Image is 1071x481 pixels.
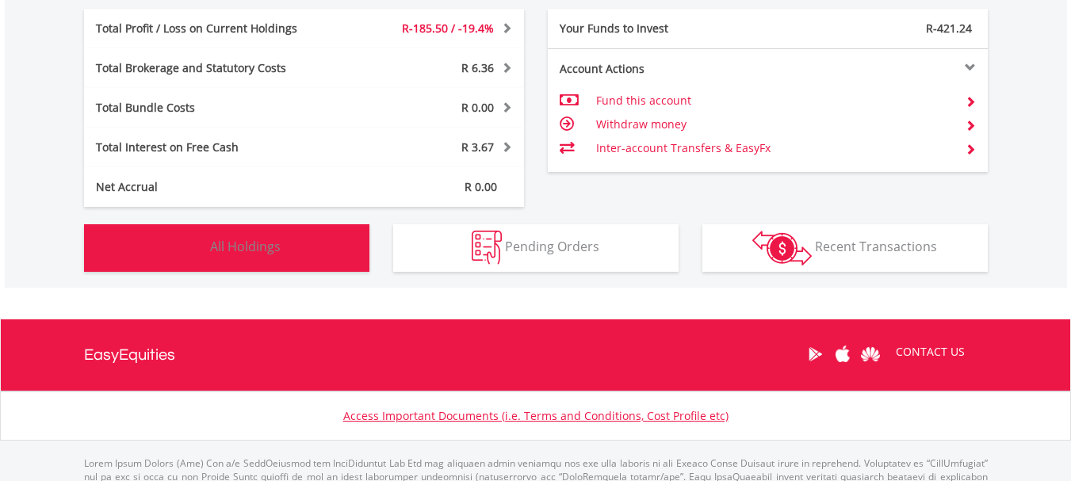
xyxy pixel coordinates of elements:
div: Total Interest on Free Cash [84,139,341,155]
div: Total Brokerage and Statutory Costs [84,60,341,76]
div: Total Bundle Costs [84,100,341,116]
span: Recent Transactions [815,238,937,255]
div: Net Accrual [84,179,341,195]
button: Recent Transactions [702,224,988,272]
td: Fund this account [596,89,952,113]
span: All Holdings [210,238,281,255]
a: EasyEquities [84,319,175,391]
button: Pending Orders [393,224,679,272]
span: Pending Orders [505,238,599,255]
a: Access Important Documents (i.e. Terms and Conditions, Cost Profile etc) [343,408,729,423]
button: All Holdings [84,224,369,272]
td: Withdraw money [596,113,952,136]
a: Huawei [857,330,885,379]
div: Your Funds to Invest [548,21,768,36]
td: Inter-account Transfers & EasyFx [596,136,952,160]
a: Google Play [801,330,829,379]
div: Account Actions [548,61,768,77]
img: transactions-zar-wht.png [752,231,812,265]
div: Total Profit / Loss on Current Holdings [84,21,341,36]
a: CONTACT US [885,330,976,374]
span: R 0.00 [461,100,494,115]
img: pending_instructions-wht.png [472,231,502,265]
span: R 0.00 [465,179,497,194]
span: R-185.50 / -19.4% [402,21,494,36]
span: R-421.24 [926,21,972,36]
a: Apple [829,330,857,379]
span: R 3.67 [461,139,494,155]
img: holdings-wht.png [173,231,207,265]
span: R 6.36 [461,60,494,75]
